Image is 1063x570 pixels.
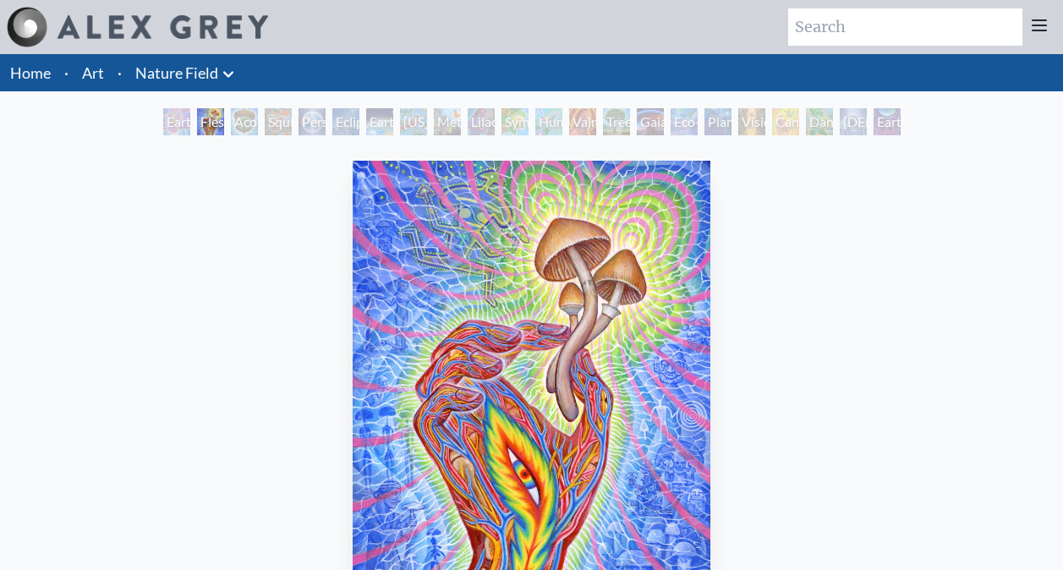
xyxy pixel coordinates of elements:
[468,108,495,135] div: Lilacs
[197,108,224,135] div: Flesh of the Gods
[501,108,529,135] div: Symbiosis: Gall Wasp & Oak Tree
[265,108,292,135] div: Squirrel
[704,108,731,135] div: Planetary Prayers
[163,108,190,135] div: Earth Witness
[772,108,799,135] div: Cannabis Mudra
[231,108,258,135] div: Acorn Dream
[840,108,867,135] div: [DEMOGRAPHIC_DATA] in the Ocean of Awareness
[434,108,461,135] div: Metamorphosis
[332,108,359,135] div: Eclipse
[82,61,104,85] a: Art
[400,108,427,135] div: [US_STATE] Song
[874,108,901,135] div: Earthmind
[603,108,630,135] div: Tree & Person
[637,108,664,135] div: Gaia
[535,108,562,135] div: Humming Bird
[111,54,129,91] li: ·
[135,61,218,85] a: Nature Field
[569,108,596,135] div: Vajra Horse
[738,108,765,135] div: Vision Tree
[366,108,393,135] div: Earth Energies
[806,108,833,135] div: Dance of Cannabia
[299,108,326,135] div: Person Planet
[788,8,1022,46] input: Search
[671,108,698,135] div: Eco-Atlas
[58,54,75,91] li: ·
[10,63,51,82] a: Home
